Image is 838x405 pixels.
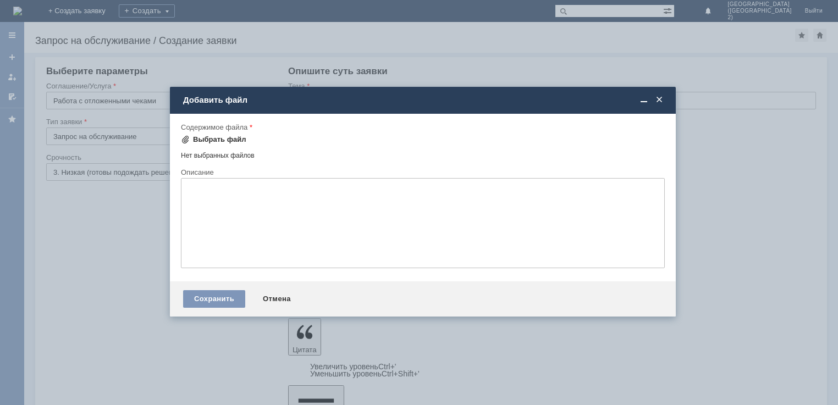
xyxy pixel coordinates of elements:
[4,4,161,22] div: Добрый вечер,отмена чеков на суммы 1007 р.,436 р.
[193,135,246,144] div: Выбрать файл
[654,95,665,105] span: Закрыть
[183,95,665,105] div: Добавить файл
[181,169,663,176] div: Описание
[638,95,649,105] span: Свернуть (Ctrl + M)
[181,147,665,160] div: Нет выбранных файлов
[181,124,663,131] div: Содержимое файла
